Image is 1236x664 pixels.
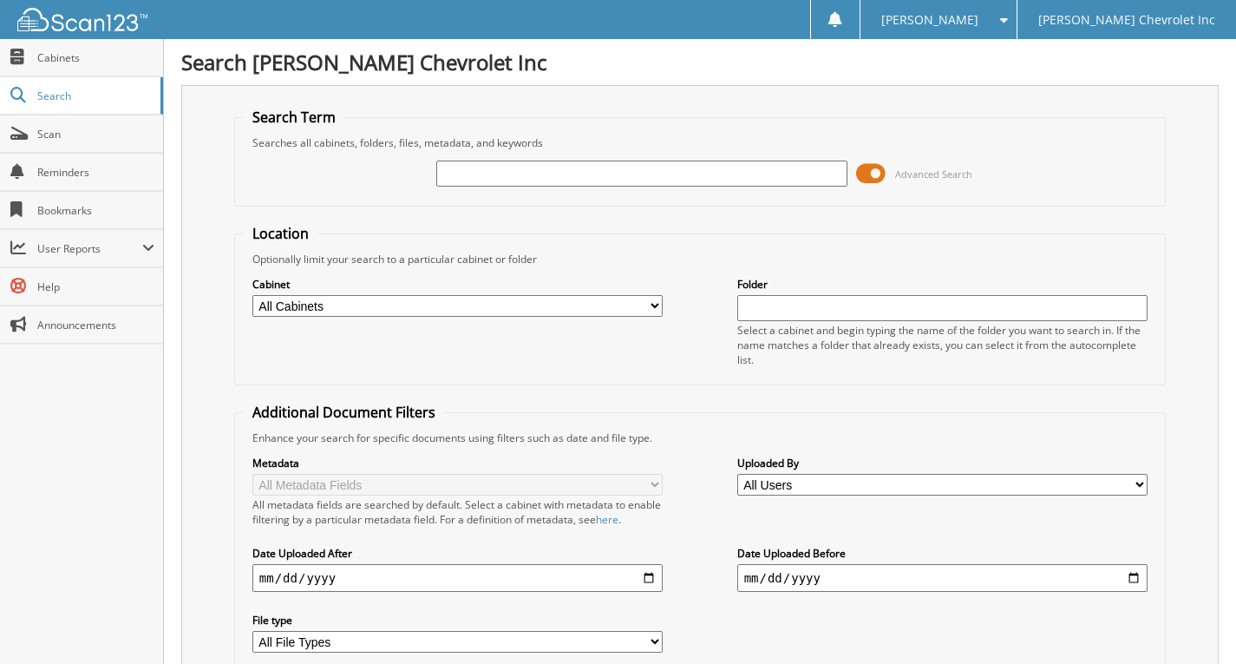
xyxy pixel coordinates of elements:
img: scan123-logo-white.svg [17,8,147,31]
legend: Additional Document Filters [244,403,444,422]
span: Help [37,279,154,294]
span: Announcements [37,318,154,332]
label: Date Uploaded Before [737,546,1148,561]
input: start [252,564,664,592]
label: Uploaded By [737,456,1148,470]
span: Bookmarks [37,203,154,218]
span: Search [37,89,152,103]
input: end [737,564,1148,592]
span: User Reports [37,241,142,256]
span: Scan [37,127,154,141]
span: [PERSON_NAME] Chevrolet Inc [1038,15,1215,25]
span: [PERSON_NAME] [881,15,978,25]
div: Optionally limit your search to a particular cabinet or folder [244,252,1156,266]
legend: Search Term [244,108,344,127]
label: Metadata [252,456,664,470]
div: All metadata fields are searched by default. Select a cabinet with metadata to enable filtering b... [252,497,664,527]
div: Searches all cabinets, folders, files, metadata, and keywords [244,135,1156,150]
span: Reminders [37,165,154,180]
label: Cabinet [252,277,664,292]
legend: Location [244,224,317,243]
span: Advanced Search [895,168,972,181]
a: here [596,512,618,527]
div: Enhance your search for specific documents using filters such as date and file type. [244,431,1156,445]
label: Date Uploaded After [252,546,664,561]
h1: Search [PERSON_NAME] Chevrolet Inc [181,48,1219,76]
label: File type [252,613,664,628]
span: Cabinets [37,50,154,65]
label: Folder [737,277,1148,292]
div: Select a cabinet and begin typing the name of the folder you want to search in. If the name match... [737,323,1148,367]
